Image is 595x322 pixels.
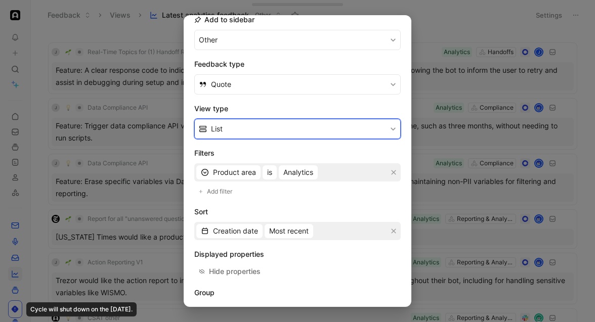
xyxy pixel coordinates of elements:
h2: Filters [194,147,401,159]
button: Analytics [279,165,318,179]
h2: Add to sidebar [194,14,254,26]
span: Add group [207,304,244,316]
span: Most recent [269,225,309,237]
button: Add filter [194,186,238,198]
span: Quote [211,78,231,90]
button: is [263,165,277,179]
button: Most recent [265,224,313,238]
button: Quote [194,74,401,95]
span: is [267,166,272,178]
button: Creation date [196,224,263,238]
button: Other [194,30,401,50]
h2: Displayed properties [194,248,401,260]
div: Hide properties [209,265,261,278]
span: Add filter [207,187,233,197]
h2: Group [194,287,401,299]
h2: Feedback type [194,58,401,70]
button: Hide properties [194,264,265,279]
span: Analytics [283,166,313,178]
button: Add group [194,303,249,317]
div: Cycle will shut down on the [DATE]. [26,302,137,316]
button: List [194,119,401,139]
span: Creation date [213,225,258,237]
h2: View type [194,103,401,115]
h2: Sort [194,206,401,218]
span: Product area [213,166,256,178]
button: Product area [196,165,261,179]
